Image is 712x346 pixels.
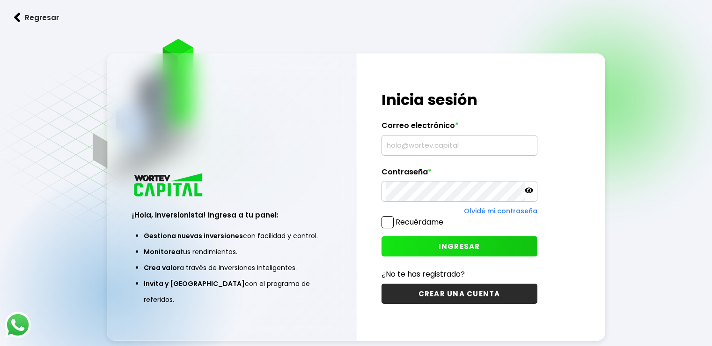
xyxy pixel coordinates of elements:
[382,236,537,256] button: INGRESAR
[382,167,537,181] label: Contraseña
[144,244,319,260] li: tus rendimientos.
[14,13,21,23] img: flecha izquierda
[382,121,537,135] label: Correo electrónico
[144,260,319,276] li: a través de inversiones inteligentes.
[386,135,533,155] input: hola@wortev.capital
[5,312,31,338] img: logos_whatsapp-icon.242b2217.svg
[382,268,537,280] p: ¿No te has registrado?
[464,206,537,216] a: Olvidé mi contraseña
[396,217,443,227] label: Recuérdame
[144,228,319,244] li: con facilidad y control.
[132,172,206,200] img: logo_wortev_capital
[144,276,319,308] li: con el programa de referidos.
[382,284,537,304] button: CREAR UNA CUENTA
[144,247,180,256] span: Monitorea
[382,268,537,304] a: ¿No te has registrado?CREAR UNA CUENTA
[144,279,245,288] span: Invita y [GEOGRAPHIC_DATA]
[382,89,537,111] h1: Inicia sesión
[144,263,180,272] span: Crea valor
[439,241,480,251] span: INGRESAR
[144,231,243,241] span: Gestiona nuevas inversiones
[132,210,331,220] h3: ¡Hola, inversionista! Ingresa a tu panel:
